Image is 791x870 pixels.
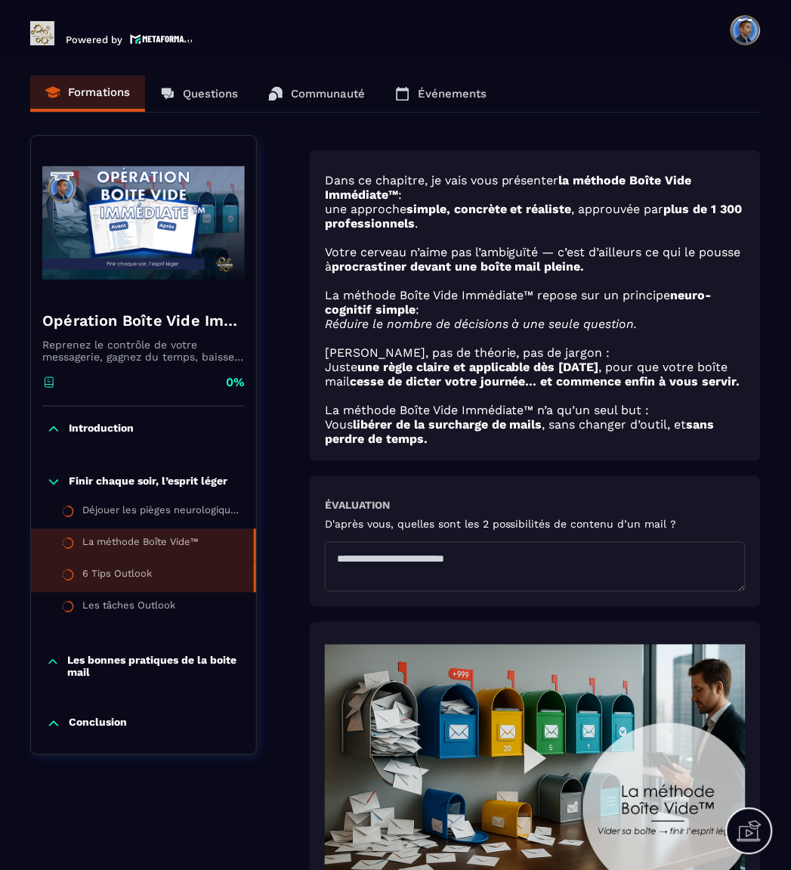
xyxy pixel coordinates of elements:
strong: une règle claire et applicable dès [DATE] [357,360,599,374]
div: Les tâches Outlook [82,600,175,617]
img: logo-branding [30,21,54,45]
p: Les bonnes pratiques de la boite mail [67,655,241,679]
p: une approche , approuvée par . [325,202,746,231]
em: Réduire le nombre de décisions à une seule question. [325,317,638,331]
p: Finir chaque soir, l’esprit léger [69,475,227,490]
strong: procrastiner devant une boîte mail pleine. [332,259,585,274]
p: Votre cerveau n’aime pas l’ambiguïté — c’est d’ailleurs ce qui le pousse à [325,245,746,274]
strong: la méthode Boîte Vide Immédiate™ [325,173,692,202]
div: Déjouer les pièges neurologiques des alertes [82,505,241,522]
img: banner [42,147,245,299]
strong: plus de 1 300 professionnels [325,202,743,231]
p: Juste , pour que votre boîte mail [325,360,746,389]
div: La méthode Boîte Vide™ [82,537,199,553]
strong: cesse de dicter votre journée… et commence enfin à vous servir. [350,374,740,389]
p: [PERSON_NAME], pas de théorie, pas de jargon : [325,345,746,360]
p: Powered by [66,34,122,45]
p: Vous , sans changer d’outil, et [325,417,746,446]
p: Dans ce chapitre, je vais vous présenter : [325,173,746,202]
strong: neuro-cognitif simple [325,288,712,317]
p: Reprenez le contrôle de votre messagerie, gagnez du temps, baissez la charge mentale. Moins d’int... [42,339,245,363]
h6: Évaluation [325,499,390,511]
h5: D'après vous, quelles sont les 2 possibilités de contenu d’un mail ? [325,519,677,531]
strong: sans perdre de temps. [325,417,715,446]
p: La méthode Boîte Vide Immédiate™ repose sur un principe : [325,288,746,317]
strong: simple, concrète et réaliste [406,202,572,216]
img: logo [130,33,193,45]
strong: libérer de la surcharge de mails [353,417,542,432]
h4: Opération Boîte Vide Immédiate™ (OBI) [42,310,245,331]
p: 0% [226,374,245,391]
div: 6 Tips Outlook [82,568,152,585]
p: Conclusion [69,717,127,732]
p: Introduction [69,422,134,437]
p: La méthode Boîte Vide Immédiate™ n’a qu’un seul but : [325,403,746,417]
